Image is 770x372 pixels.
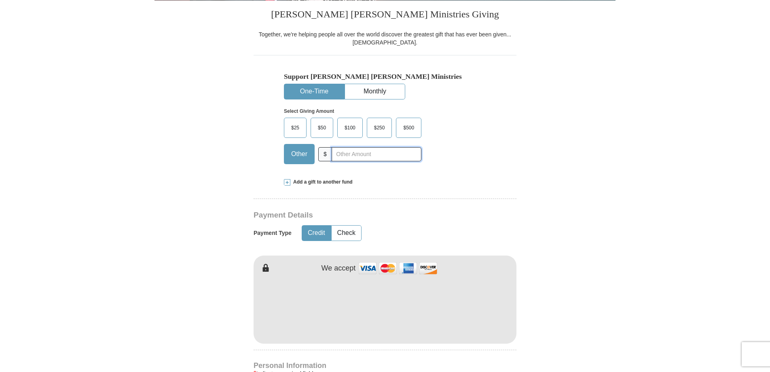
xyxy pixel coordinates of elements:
h5: Support [PERSON_NAME] [PERSON_NAME] Ministries [284,72,486,81]
span: Other [287,148,311,160]
h3: Payment Details [254,211,460,220]
span: $500 [399,122,418,134]
span: $25 [287,122,303,134]
button: Monthly [345,84,405,99]
button: Check [332,226,361,241]
div: Together, we're helping people all over the world discover the greatest gift that has ever been g... [254,30,516,46]
input: Other Amount [332,147,421,161]
h3: [PERSON_NAME] [PERSON_NAME] Ministries Giving [254,0,516,30]
h4: We accept [322,264,356,273]
span: Add a gift to another fund [290,179,353,186]
strong: Select Giving Amount [284,108,334,114]
button: Credit [302,226,331,241]
span: $ [318,147,332,161]
span: $50 [314,122,330,134]
span: $100 [341,122,360,134]
h5: Payment Type [254,230,292,237]
img: credit cards accepted [357,260,438,277]
h4: Personal Information [254,362,516,369]
span: $250 [370,122,389,134]
button: One-Time [284,84,344,99]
